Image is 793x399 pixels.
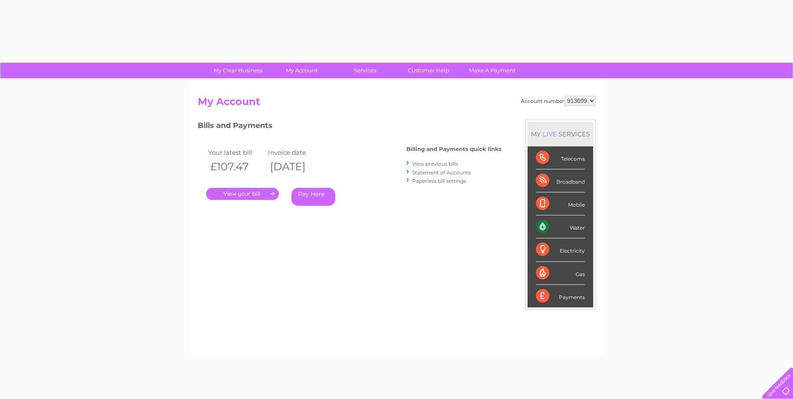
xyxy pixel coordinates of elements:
[536,215,585,238] div: Water
[521,96,596,106] div: Account number
[291,188,335,206] a: Pay Here
[458,63,527,78] a: Make A Payment
[206,188,279,200] a: .
[198,120,502,134] h3: Bills and Payments
[536,262,585,285] div: Gas
[412,161,458,167] a: View previous bills
[266,158,326,175] th: [DATE]
[206,147,266,158] td: Your latest bill
[536,169,585,192] div: Broadband
[412,178,466,184] a: Paperless bill settings
[536,192,585,215] div: Mobile
[412,169,471,176] a: Statement of Accounts
[266,147,326,158] td: Invoice date
[204,63,273,78] a: My Clear Business
[536,146,585,169] div: Telecoms
[198,96,596,112] h2: My Account
[267,63,336,78] a: My Account
[541,130,558,138] div: LIVE
[206,158,266,175] th: £107.47
[406,146,502,152] h4: Billing and Payments quick links
[394,63,463,78] a: Customer Help
[536,285,585,307] div: Payments
[528,122,593,146] div: MY SERVICES
[331,63,400,78] a: Services
[536,238,585,261] div: Electricity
